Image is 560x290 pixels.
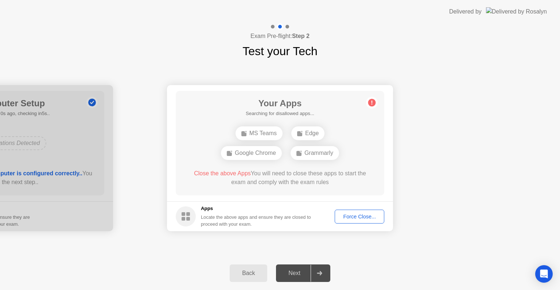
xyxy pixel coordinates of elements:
button: Force Close... [335,210,384,224]
div: Force Close... [337,214,382,220]
h5: Searching for disallowed apps... [246,110,314,117]
div: Locate the above apps and ensure they are closed to proceed with your exam. [201,214,311,228]
h1: Your Apps [246,97,314,110]
div: Open Intercom Messenger [535,265,553,283]
button: Next [276,264,330,282]
div: Delivered by [449,7,482,16]
b: Step 2 [292,33,310,39]
h4: Exam Pre-flight: [250,32,310,41]
h1: Test your Tech [242,42,318,60]
div: Google Chrome [221,146,282,160]
div: Next [278,270,311,276]
div: Edge [291,126,324,140]
span: Close the above Apps [194,170,251,176]
div: Grammarly [291,146,339,160]
div: You will need to close these apps to start the exam and comply with the exam rules [186,169,374,187]
button: Back [230,264,267,282]
div: MS Teams [236,126,283,140]
div: Back [232,270,265,276]
h5: Apps [201,205,311,212]
img: Delivered by Rosalyn [486,7,547,16]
